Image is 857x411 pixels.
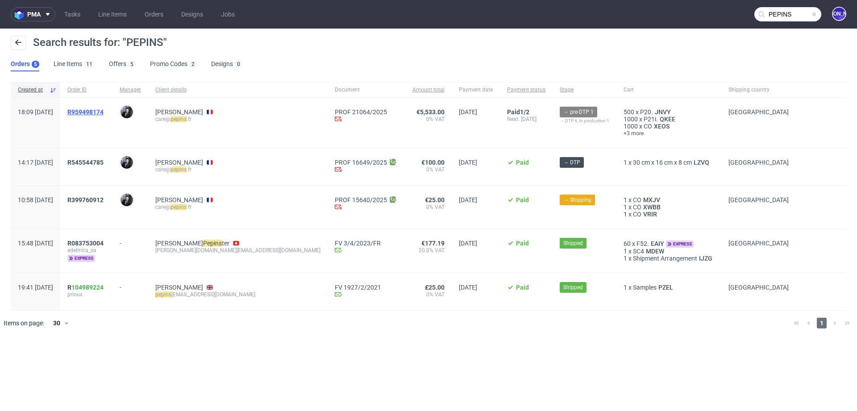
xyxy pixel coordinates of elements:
div: x [624,211,714,218]
span: Cart [624,86,714,94]
span: 15:48 [DATE] [18,240,53,247]
button: pma [11,7,55,21]
mark: pepins [171,204,187,210]
span: CO [633,211,641,218]
span: [DATE] [459,159,477,166]
span: CO [633,196,641,203]
mark: pepins [171,166,187,173]
span: Search results for: "PEPINS" [33,36,167,49]
span: SC4 [633,248,644,255]
span: [GEOGRAPHIC_DATA] [728,108,789,116]
a: R104989224 [67,284,105,291]
span: pma [27,11,41,17]
span: 1 [624,255,627,262]
span: [GEOGRAPHIC_DATA] [728,284,789,291]
span: Payment date [459,86,493,94]
span: Amount total [412,86,445,94]
span: 60 [624,240,631,247]
span: 500 [624,108,634,116]
span: Shipping country [728,86,789,94]
span: Document [335,86,398,94]
span: Paid [516,240,529,247]
span: Manager [120,86,141,94]
span: €177.19 [421,240,445,247]
span: 1 [624,284,627,291]
span: €100.00 [421,159,445,166]
a: XWBB [641,203,662,211]
span: 0% VAT [412,291,445,298]
span: Paid [516,196,529,203]
a: 104989224 [71,284,104,291]
span: PZEL [657,284,675,291]
img: Philippe Dubuy [121,194,133,206]
span: express [666,241,694,248]
mark: pepins [155,291,171,298]
div: care@ .fr [155,166,320,173]
a: XEOS [652,123,671,130]
span: P20. [640,108,653,116]
div: - [120,236,141,247]
div: x [624,116,714,123]
div: x [624,284,714,291]
a: [PERSON_NAME] [155,159,203,166]
a: FV 1927/2/2021 [335,284,398,291]
a: Jobs [216,7,240,21]
a: R545544785 [67,159,105,166]
a: Designs [176,7,208,21]
div: x [624,240,714,248]
span: Samples [633,284,657,291]
span: [GEOGRAPHIC_DATA] [728,240,789,247]
div: 5 [34,61,37,67]
span: 1 [624,159,627,166]
span: [GEOGRAPHIC_DATA] [728,196,789,203]
span: EAIY [649,240,666,247]
div: → DTP 4, In production 1 [560,117,609,125]
div: care@ .fr [155,203,320,211]
span: F52. [637,240,649,247]
mark: Pepins [203,240,222,247]
span: £25.00 [425,284,445,291]
span: R545544785 [67,159,104,166]
div: 0 [237,61,240,67]
a: MDEW [644,248,666,255]
span: Paid [507,108,520,116]
span: 14:17 [DATE] [18,159,53,166]
a: MXJV [641,196,662,203]
span: Order ID [67,86,105,94]
span: Items on page: [4,319,44,328]
span: 10:58 [DATE] [18,196,53,203]
div: care@ .fr [155,116,320,123]
a: LZVQ [692,159,711,166]
a: [PERSON_NAME]Pepinster [155,240,229,247]
div: x [624,123,714,130]
span: 1000 [624,123,638,130]
span: Stage [560,86,609,94]
span: [GEOGRAPHIC_DATA] [728,159,789,166]
a: [PERSON_NAME] [155,284,203,291]
div: 30 [48,317,64,329]
a: Line Items11 [54,57,95,71]
span: CO [644,123,652,130]
div: x [624,108,714,116]
span: €25.00 [425,196,445,203]
span: express [67,255,95,262]
a: Orders5 [11,57,39,71]
div: 2 [191,61,195,67]
span: [DATE] [521,116,537,122]
div: x [624,203,714,211]
span: prioux [67,291,105,298]
span: 0% VAT [412,116,445,123]
img: logo [15,9,27,20]
div: x [624,248,714,255]
span: 1 [624,203,627,211]
span: 0% VAT [412,203,445,211]
img: Philippe Dubuy [121,106,133,118]
span: edelmira_sa [67,247,105,254]
a: [PERSON_NAME] [155,196,203,203]
a: Tasks [59,7,86,21]
a: VRIR [641,211,659,218]
span: 19:41 [DATE] [18,284,53,291]
span: 1 [624,248,627,255]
